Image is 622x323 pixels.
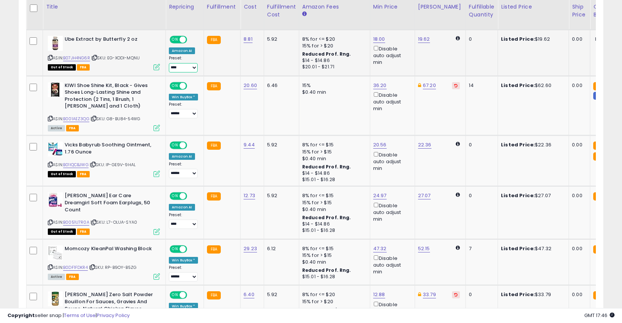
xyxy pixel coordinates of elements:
[302,291,364,298] div: 8% for <= $20
[302,43,364,49] div: 15% for > $20
[186,246,198,252] span: OFF
[418,141,431,149] a: 22.36
[302,214,351,221] b: Reduced Prof. Rng.
[207,192,221,201] small: FBA
[302,245,364,252] div: 8% for <= $15
[89,264,136,270] span: | SKU: RP-B9OY-B5ZG
[97,312,130,319] a: Privacy Policy
[48,245,160,279] div: ASIN:
[418,3,462,11] div: [PERSON_NAME]
[302,259,364,265] div: $0.40 min
[244,141,255,149] a: 9.44
[244,35,253,43] a: 8.81
[65,36,155,45] b: Ube Extract by Butterfly 2 oz
[373,141,387,149] a: 20.56
[302,58,364,64] div: $14 - $14.86
[373,192,387,199] a: 24.97
[469,142,492,148] div: 0
[302,199,364,206] div: 15% for > $15
[469,3,495,19] div: Fulfillable Quantity
[469,291,492,298] div: 0
[501,3,566,11] div: Listed Price
[595,35,604,43] span: N/A
[48,82,160,131] div: ASIN:
[65,245,155,254] b: Momcozy KleanPal Washing Block
[302,82,364,89] div: 15%
[169,257,198,264] div: Win BuyBox *
[572,245,584,252] div: 0.00
[469,192,492,199] div: 0
[186,292,198,298] span: OFF
[373,245,387,252] a: 47.32
[572,82,584,89] div: 0.00
[48,64,76,71] span: All listings that are currently out of stock and unavailable for purchase on Amazon
[207,36,221,44] small: FBA
[48,125,65,131] span: All listings currently available for purchase on Amazon
[48,291,63,306] img: 61vccoJJRGL._SL40_.jpg
[501,36,563,43] div: $19.62
[593,92,608,100] small: FBM
[77,229,90,235] span: FBA
[572,291,584,298] div: 0.00
[593,82,607,90] small: FBA
[267,291,293,298] div: 5.92
[48,192,160,234] div: ASIN:
[64,312,96,319] a: Terms of Use
[302,3,367,11] div: Amazon Fees
[302,155,364,162] div: $0.40 min
[48,82,63,97] img: 51dVnQKRuPL._SL40_.jpg
[373,82,387,89] a: 36.20
[46,3,163,11] div: Title
[501,291,563,298] div: $33.79
[593,192,607,201] small: FBA
[65,192,155,215] b: [PERSON_NAME] Ear Care Dreamgirl Soft Foam Earplugs, 50 Count
[207,142,221,150] small: FBA
[169,94,198,100] div: Win BuyBox *
[244,245,257,252] a: 29.23
[302,192,364,199] div: 8% for <= $15
[572,192,584,199] div: 0.00
[65,82,155,112] b: KIWI Shoe Shine Kit, Black - Gives Shoes Long-Lasting Shine and Protection (2 Tins, 1 Brush, 1 [P...
[244,291,254,298] a: 6.40
[63,219,89,226] a: B0051U7R0A
[90,116,140,122] span: | SKU: G8-BU84-54WG
[302,149,364,155] div: 15% for > $15
[169,3,201,11] div: Repricing
[267,142,293,148] div: 5.92
[7,312,130,319] div: seller snap | |
[267,192,293,199] div: 5.92
[501,192,535,199] b: Listed Price:
[186,83,198,89] span: OFF
[186,36,198,43] span: OFF
[48,192,63,207] img: 51tcWRqNEDL._SL40_.jpg
[423,291,436,298] a: 33.79
[244,3,261,11] div: Cost
[302,64,364,70] div: $20.01 - $21.71
[186,142,198,149] span: OFF
[469,82,492,89] div: 14
[302,227,364,234] div: $15.01 - $16.28
[501,245,563,252] div: $47.32
[91,55,140,61] span: | SKU: EG-XODI-MQNU
[63,116,89,122] a: B001AEZ3QG
[267,36,293,43] div: 5.92
[418,192,431,199] a: 27.07
[302,274,364,280] div: $15.01 - $16.28
[423,82,436,89] a: 67.20
[418,35,430,43] a: 19.62
[302,206,364,213] div: $0.40 min
[66,274,79,280] span: FBA
[207,82,221,90] small: FBA
[207,3,237,11] div: Fulfillment
[169,204,195,211] div: Amazon AI
[302,298,364,305] div: 15% for > $20
[501,142,563,148] div: $22.36
[244,82,257,89] a: 20.60
[48,245,63,260] img: 41SBnGHgc-L._SL40_.jpg
[373,201,409,223] div: Disable auto adjust min
[373,150,409,172] div: Disable auto adjust min
[302,252,364,259] div: 15% for > $15
[170,142,180,149] span: ON
[63,264,88,271] a: B0DF1FDKR4
[267,3,296,19] div: Fulfillment Cost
